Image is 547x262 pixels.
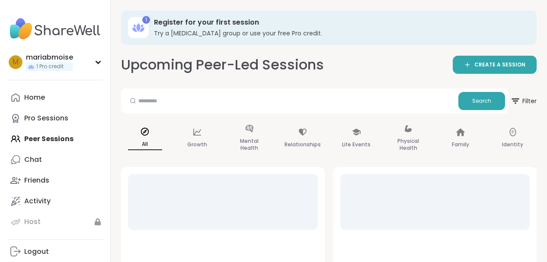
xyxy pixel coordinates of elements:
p: Relationships [285,139,321,150]
div: Chat [24,155,42,164]
span: Filter [510,91,537,111]
div: Host [24,217,41,227]
h3: Register for your first session [154,18,525,27]
p: Physical Health [391,136,425,153]
span: Search [472,97,491,105]
a: CREATE A SESSION [453,56,537,74]
span: m [13,57,19,68]
a: Activity [7,191,103,211]
p: All [128,139,162,150]
a: Host [7,211,103,232]
p: Family [452,139,469,150]
a: Chat [7,149,103,170]
h2: Upcoming Peer-Led Sessions [121,55,324,75]
div: Friends [24,176,49,185]
a: Home [7,87,103,108]
p: Identity [502,139,523,150]
a: Pro Sessions [7,108,103,129]
div: Pro Sessions [24,114,68,123]
img: ShareWell Nav Logo [7,14,103,44]
div: 1 [142,16,150,24]
div: mariabmoise [26,53,73,62]
a: Friends [7,170,103,191]
span: 1 Pro credit [36,63,64,70]
p: Growth [187,139,207,150]
button: Filter [510,88,537,114]
span: CREATE A SESSION [474,61,525,69]
div: Activity [24,196,51,206]
button: Search [458,92,505,110]
div: Home [24,93,45,102]
p: Life Events [342,139,371,150]
p: Mental Health [232,136,266,153]
a: Logout [7,241,103,262]
div: Logout [24,247,49,256]
h3: Try a [MEDICAL_DATA] group or use your free Pro credit. [154,29,525,38]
